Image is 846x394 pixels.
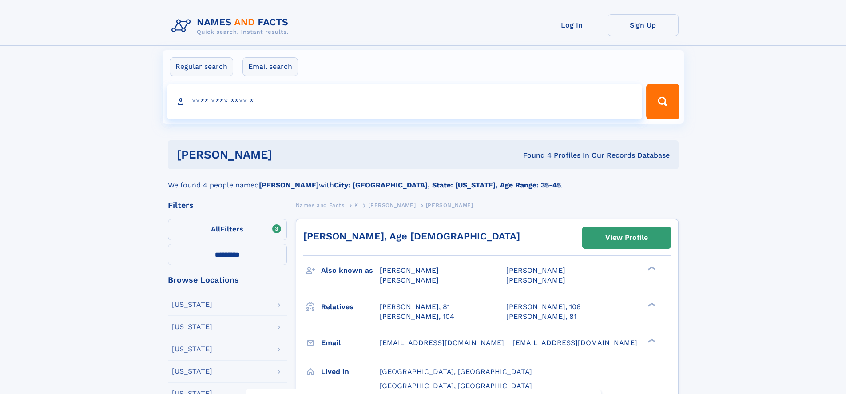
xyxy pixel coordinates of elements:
[354,202,358,208] span: K
[354,199,358,211] a: K
[506,276,565,284] span: [PERSON_NAME]
[380,382,532,390] span: [GEOGRAPHIC_DATA], [GEOGRAPHIC_DATA]
[380,367,532,376] span: [GEOGRAPHIC_DATA], [GEOGRAPHIC_DATA]
[321,335,380,350] h3: Email
[368,199,416,211] a: [PERSON_NAME]
[172,346,212,353] div: [US_STATE]
[211,225,220,233] span: All
[583,227,671,248] a: View Profile
[380,338,504,347] span: [EMAIL_ADDRESS][DOMAIN_NAME]
[303,231,520,242] a: [PERSON_NAME], Age [DEMOGRAPHIC_DATA]
[380,302,450,312] a: [PERSON_NAME], 81
[334,181,561,189] b: City: [GEOGRAPHIC_DATA], State: [US_STATE], Age Range: 35-45
[380,276,439,284] span: [PERSON_NAME]
[170,57,233,76] label: Regular search
[168,201,287,209] div: Filters
[646,338,656,343] div: ❯
[172,368,212,375] div: [US_STATE]
[605,227,648,248] div: View Profile
[646,302,656,307] div: ❯
[380,312,454,322] a: [PERSON_NAME], 104
[242,57,298,76] label: Email search
[167,84,643,119] input: search input
[397,151,670,160] div: Found 4 Profiles In Our Records Database
[506,302,581,312] a: [PERSON_NAME], 106
[168,219,287,240] label: Filters
[177,149,398,160] h1: [PERSON_NAME]
[506,312,576,322] a: [PERSON_NAME], 81
[296,199,345,211] a: Names and Facts
[368,202,416,208] span: [PERSON_NAME]
[168,169,679,191] div: We found 4 people named with .
[321,263,380,278] h3: Also known as
[321,299,380,314] h3: Relatives
[168,14,296,38] img: Logo Names and Facts
[172,323,212,330] div: [US_STATE]
[172,301,212,308] div: [US_STATE]
[168,276,287,284] div: Browse Locations
[380,266,439,275] span: [PERSON_NAME]
[506,266,565,275] span: [PERSON_NAME]
[426,202,473,208] span: [PERSON_NAME]
[608,14,679,36] a: Sign Up
[321,364,380,379] h3: Lived in
[536,14,608,36] a: Log In
[646,84,679,119] button: Search Button
[646,266,656,271] div: ❯
[259,181,319,189] b: [PERSON_NAME]
[513,338,637,347] span: [EMAIL_ADDRESS][DOMAIN_NAME]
